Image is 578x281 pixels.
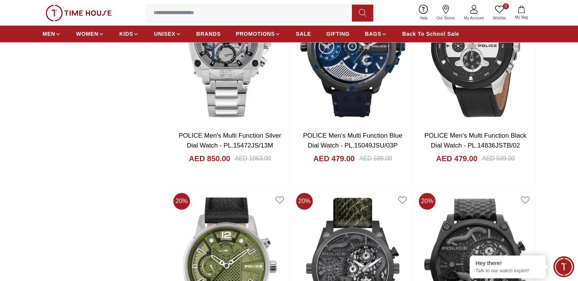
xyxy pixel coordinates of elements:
span: My Bag [512,14,531,20]
span: MEN [43,30,55,38]
a: MEN [43,27,61,41]
a: SALE [296,27,311,41]
span: GIFTING [326,30,350,38]
a: Back To School Sale [402,27,459,41]
div: AED 1063.00 [235,154,271,163]
a: 0Wishlist [488,3,510,22]
div: AED 599.00 [359,154,392,163]
span: WOMEN [76,30,98,38]
button: My Bag [510,4,532,22]
h4: AED 479.00 [313,153,355,164]
div: Hey there! [475,259,540,267]
span: SALE [296,30,311,38]
span: 0 [503,3,509,9]
p: Talk to our watch expert! [475,268,540,274]
span: UNISEX [154,30,175,38]
a: BAGS [365,27,387,41]
a: POLICE Men's Multi Function Blue Dial Watch - PL.15049JSU/03P [303,132,402,149]
a: KIDS [119,27,139,41]
span: BAGS [365,30,381,38]
span: Our Stores [434,15,458,21]
a: UNISEX [154,27,181,41]
div: Chat Widget [553,256,574,277]
span: KIDS [119,30,133,38]
span: Help [416,15,431,21]
a: GIFTING [326,27,350,41]
a: Our Stores [432,3,459,22]
a: WOMEN [76,27,104,41]
a: POLICE Men's Multi Function Silver Dial Watch - PL.15472JS/13M [179,132,281,149]
span: PROMOTIONS [236,30,275,38]
span: 20 % [173,193,190,210]
a: PROMOTIONS [236,27,281,41]
span: My Account [461,15,487,21]
span: 20 % [419,193,435,210]
h4: AED 850.00 [189,153,230,164]
a: BRANDS [196,27,221,41]
h4: AED 479.00 [436,153,477,164]
a: POLICE Men's Multi Function Black Dial Watch - PL.14836JSTB/02 [424,132,527,149]
img: ... [46,5,112,21]
span: BRANDS [196,30,221,38]
div: AED 599.00 [482,154,515,163]
span: Back To School Sale [402,30,459,38]
a: Help [415,3,432,22]
span: 20 % [296,193,313,210]
span: Wishlist [490,15,509,21]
